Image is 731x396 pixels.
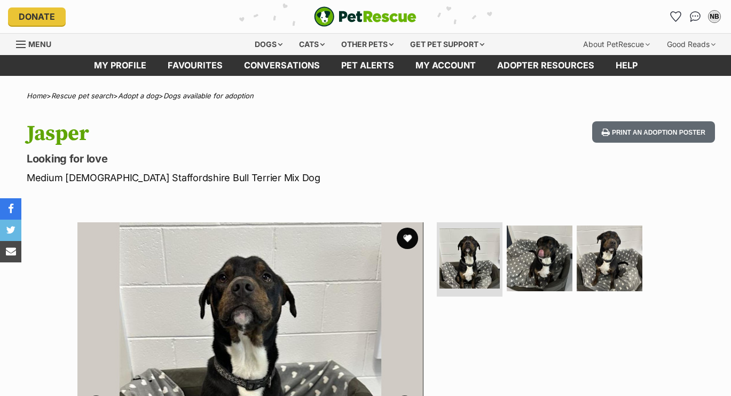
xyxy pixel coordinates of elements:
[51,91,113,100] a: Rescue pet search
[247,34,290,55] div: Dogs
[8,7,66,26] a: Donate
[690,11,701,22] img: chat-41dd97257d64d25036548639549fe6c8038ab92f7586957e7f3b1b290dea8141.svg
[709,11,720,22] div: NB
[397,228,418,249] button: favourite
[486,55,605,76] a: Adopter resources
[405,55,486,76] a: My account
[576,34,657,55] div: About PetRescue
[27,91,46,100] a: Home
[667,8,685,25] a: Favourites
[314,6,416,27] img: logo-e224e6f780fb5917bec1dbf3a21bbac754714ae5b6737aabdf751b685950b380.svg
[314,6,416,27] a: PetRescue
[687,8,704,25] a: Conversations
[27,151,446,166] p: Looking for love
[334,34,401,55] div: Other pets
[667,8,723,25] ul: Account quick links
[27,170,446,185] p: Medium [DEMOGRAPHIC_DATA] Staffordshire Bull Terrier Mix Dog
[27,121,446,146] h1: Jasper
[157,55,233,76] a: Favourites
[706,8,723,25] button: My account
[331,55,405,76] a: Pet alerts
[83,55,157,76] a: My profile
[403,34,492,55] div: Get pet support
[507,226,572,291] img: Photo of Jasper
[577,226,642,291] img: Photo of Jasper
[16,34,59,53] a: Menu
[28,40,51,49] span: Menu
[592,121,715,143] button: Print an adoption poster
[163,91,254,100] a: Dogs available for adoption
[659,34,723,55] div: Good Reads
[292,34,332,55] div: Cats
[118,91,159,100] a: Adopt a dog
[233,55,331,76] a: conversations
[439,228,500,289] img: Photo of Jasper
[605,55,648,76] a: Help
